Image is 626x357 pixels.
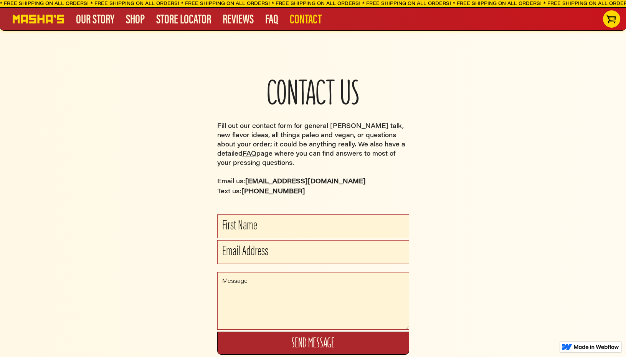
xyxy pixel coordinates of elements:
div: * FREE SHIPPING ON ALL ORDERS! [360,0,448,7]
img: Made in Webflow [574,345,619,349]
a: our story [70,14,120,23]
div: * FREE SHIPPING ON ALL ORDERS! [178,0,267,7]
h1: CONTACT US [217,77,409,110]
div: Text us: [217,187,409,196]
div: Fill out our contact form for general [PERSON_NAME] talk, new flavor ideas, all things paleo and ... [217,122,409,196]
input: Email Address [217,240,409,264]
a: home [13,15,64,23]
div: * FREE SHIPPING ON ALL ORDERS! [450,0,539,7]
a: FAQ [243,151,256,157]
a: SHOP [120,14,150,23]
div: * FREE SHIPPING ON ALL ORDERS! [88,0,177,7]
input: SEND MESSAGE [217,332,409,355]
a: [EMAIL_ADDRESS][DOMAIN_NAME] [245,179,366,185]
a: REVIEWS [217,14,259,23]
a: STORE LOCATOR [150,14,217,23]
input: First Name [217,214,409,238]
div: * FREE SHIPPING ON ALL ORDERS! [269,0,358,7]
a: Open cart [603,10,620,28]
a: CONTACT [284,14,327,23]
a: [PHONE_NUMBER] [241,189,305,195]
a: FAQ [259,14,284,23]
